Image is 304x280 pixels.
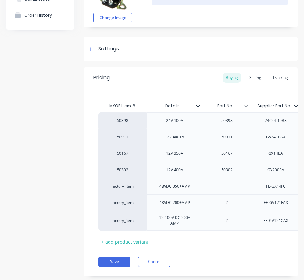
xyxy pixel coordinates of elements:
[147,98,199,114] div: Details
[105,151,140,156] div: 50167
[260,149,292,158] div: GX14BA
[203,100,251,112] div: Part No
[105,167,140,173] div: 50302
[154,182,195,190] div: 48VDC 350+AMP
[211,149,243,158] div: 50167
[246,73,264,83] div: Selling
[158,166,191,174] div: 12V 400A
[105,218,140,223] div: factory_item
[260,166,292,174] div: GV200BA
[98,45,119,53] div: Settings
[105,183,140,189] div: factory_item
[147,100,203,112] div: Details
[93,74,110,82] div: Pricing
[24,13,52,18] div: Order History
[149,214,200,228] div: 12-100V DC 200+ AMP
[211,117,243,125] div: 50398
[260,117,292,125] div: 24624-10BX
[105,118,140,124] div: 50398
[260,133,292,141] div: GV241BAX
[6,7,74,23] button: Order History
[98,257,130,267] button: Save
[93,13,132,22] button: Change image
[223,73,241,83] div: Buying
[158,117,191,125] div: 24V 100A
[158,149,191,158] div: 12V 350A
[98,100,147,112] div: MYOB Item #
[251,98,297,114] div: Supplier Part No
[269,73,291,83] div: Tracking
[138,257,170,267] button: Cancel
[203,98,247,114] div: Part No
[251,100,300,112] div: Supplier Part No
[211,166,243,174] div: 50302
[158,133,191,141] div: 12V 400+A
[105,200,140,206] div: factory_item
[98,237,152,247] div: + add product variant
[154,198,195,207] div: 48VDC 200+AMP
[211,133,243,141] div: 50911
[258,216,293,225] div: FE-GV121CAX
[260,182,292,190] div: FE-GX14FC
[259,198,293,207] div: FE-GV121FAX
[105,134,140,140] div: 50911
